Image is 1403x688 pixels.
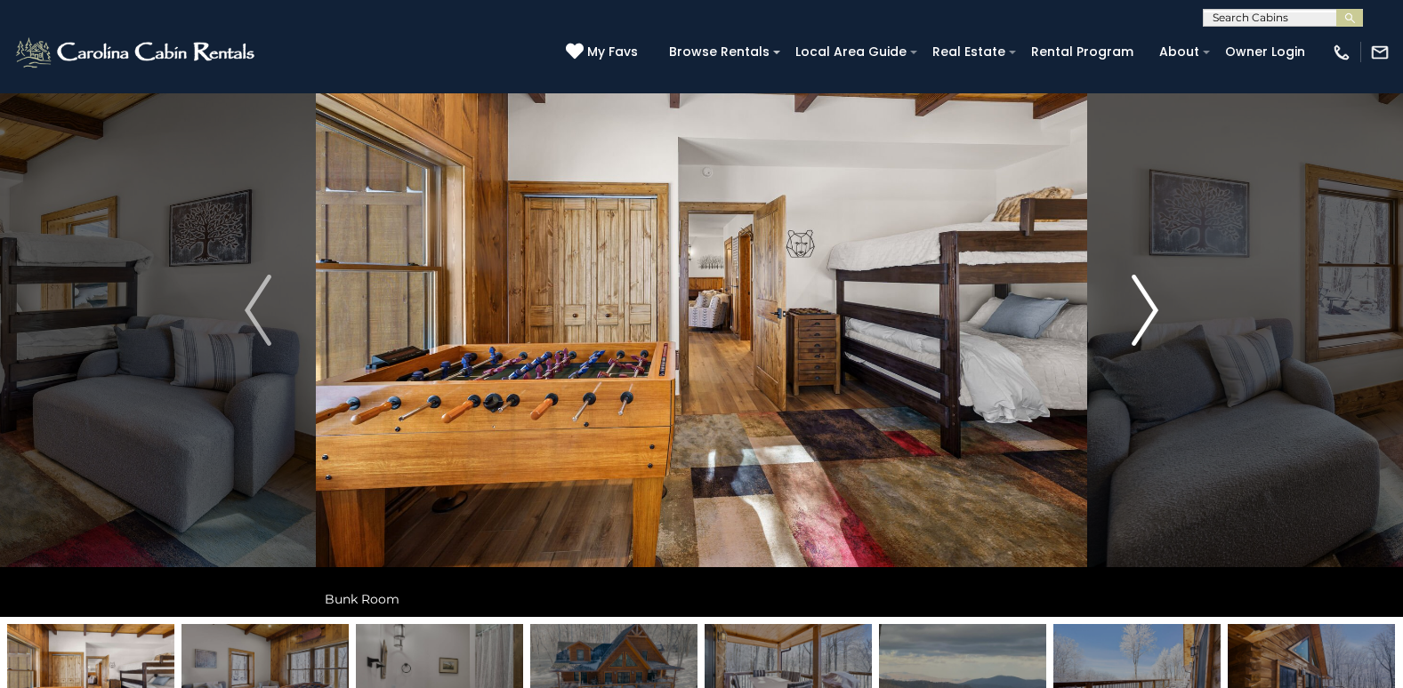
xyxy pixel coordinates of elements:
[1132,275,1158,346] img: arrow
[1332,43,1351,62] img: phone-regular-white.png
[200,4,316,617] button: Previous
[1216,38,1314,66] a: Owner Login
[923,38,1014,66] a: Real Estate
[13,35,260,70] img: White-1-2.png
[587,43,638,61] span: My Favs
[245,275,271,346] img: arrow
[316,581,1087,617] div: Bunk Room
[1087,4,1203,617] button: Next
[660,38,778,66] a: Browse Rentals
[1370,43,1390,62] img: mail-regular-white.png
[566,43,642,62] a: My Favs
[1022,38,1142,66] a: Rental Program
[1150,38,1208,66] a: About
[786,38,915,66] a: Local Area Guide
